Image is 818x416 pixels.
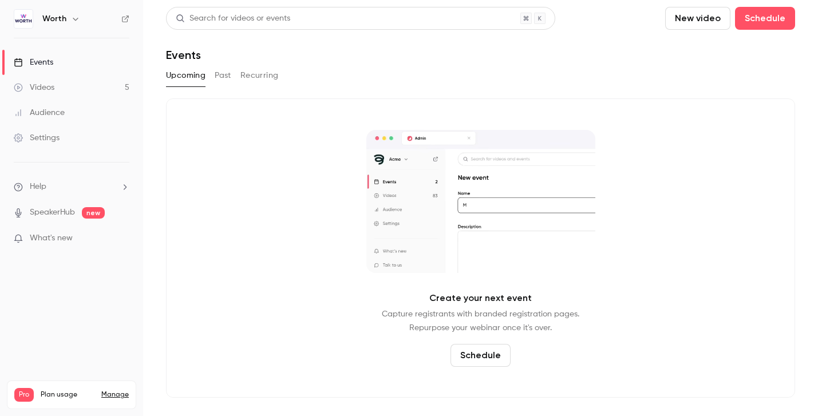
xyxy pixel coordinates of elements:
[451,344,511,367] button: Schedule
[166,48,201,62] h1: Events
[82,207,105,219] span: new
[42,13,66,25] h6: Worth
[116,233,129,244] iframe: Noticeable Trigger
[215,66,231,85] button: Past
[14,57,53,68] div: Events
[14,181,129,193] li: help-dropdown-opener
[14,82,54,93] div: Videos
[240,66,279,85] button: Recurring
[101,390,129,399] a: Manage
[735,7,795,30] button: Schedule
[30,181,46,193] span: Help
[14,10,33,28] img: Worth
[382,307,579,335] p: Capture registrants with branded registration pages. Repurpose your webinar once it's over.
[30,232,73,244] span: What's new
[429,291,532,305] p: Create your next event
[14,388,34,402] span: Pro
[166,66,206,85] button: Upcoming
[665,7,730,30] button: New video
[14,107,65,118] div: Audience
[176,13,290,25] div: Search for videos or events
[41,390,94,399] span: Plan usage
[30,207,75,219] a: SpeakerHub
[14,132,60,144] div: Settings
